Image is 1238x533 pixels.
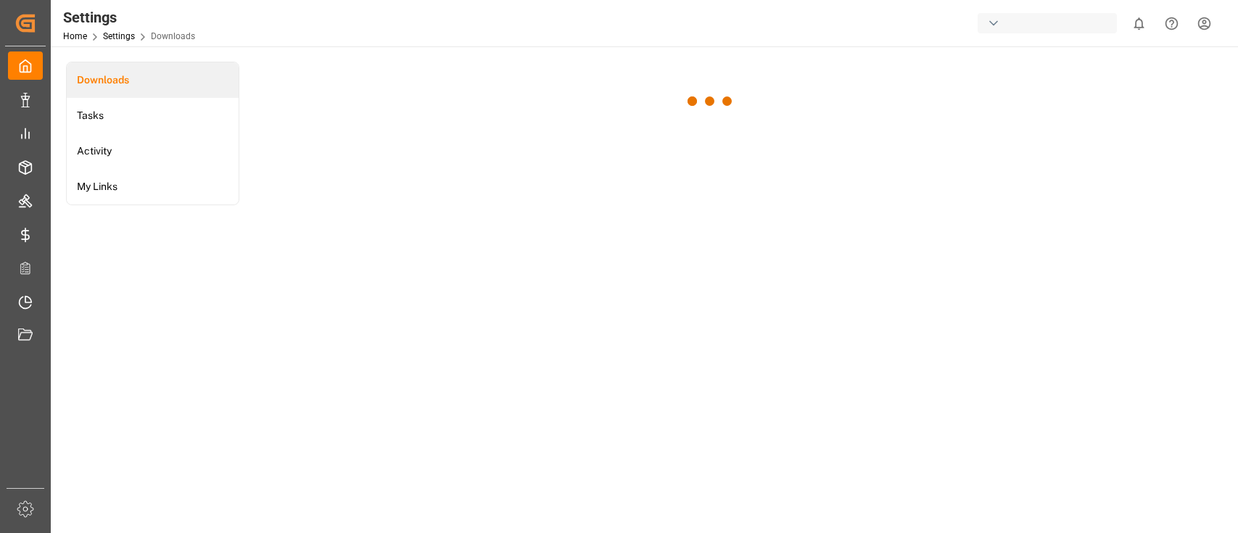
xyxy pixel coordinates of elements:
a: My Links [67,169,239,204]
a: Tasks [67,98,239,133]
button: show 0 new notifications [1123,7,1155,40]
a: Activity [67,133,239,169]
a: Downloads [67,62,239,98]
div: Settings [63,7,195,28]
a: Home [63,31,87,41]
button: Help Center [1155,7,1188,40]
a: Settings [103,31,135,41]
